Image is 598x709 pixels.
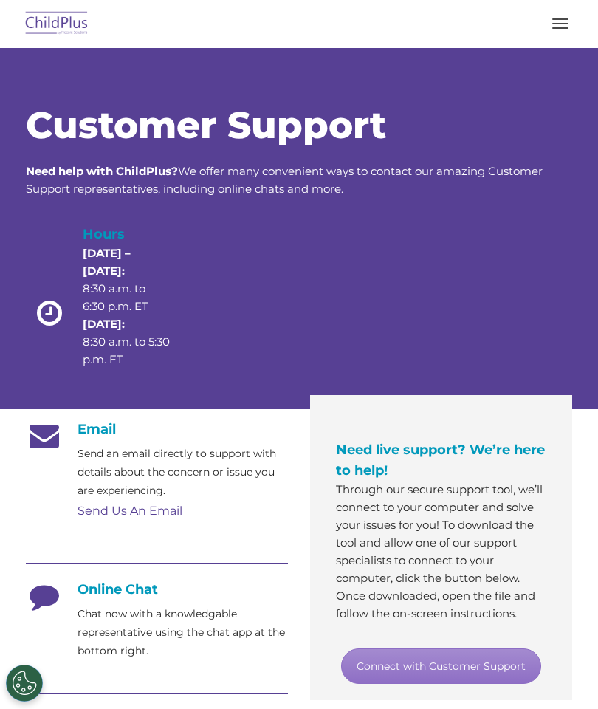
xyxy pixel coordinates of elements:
[78,504,182,518] a: Send Us An Email
[341,648,541,684] a: Connect with Customer Support
[22,7,92,41] img: ChildPlus by Procare Solutions
[83,246,131,278] strong: [DATE] – [DATE]:
[26,103,386,148] span: Customer Support
[78,605,288,660] p: Chat now with a knowledgable representative using the chat app at the bottom right.
[26,164,543,196] span: We offer many convenient ways to contact our amazing Customer Support representatives, including ...
[524,638,598,709] iframe: Chat Widget
[336,481,546,623] p: Through our secure support tool, we’ll connect to your computer and solve your issues for you! To...
[83,317,125,331] strong: [DATE]:
[83,224,170,244] h4: Hours
[78,445,288,500] p: Send an email directly to support with details about the concern or issue you are experiencing.
[83,244,170,369] p: 8:30 a.m. to 6:30 p.m. ET 8:30 a.m. to 5:30 p.m. ET
[26,164,178,178] strong: Need help with ChildPlus?
[6,665,43,702] button: Cookies Settings
[336,442,545,479] span: Need live support? We’re here to help!
[26,421,288,437] h4: Email
[26,581,288,597] h4: Online Chat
